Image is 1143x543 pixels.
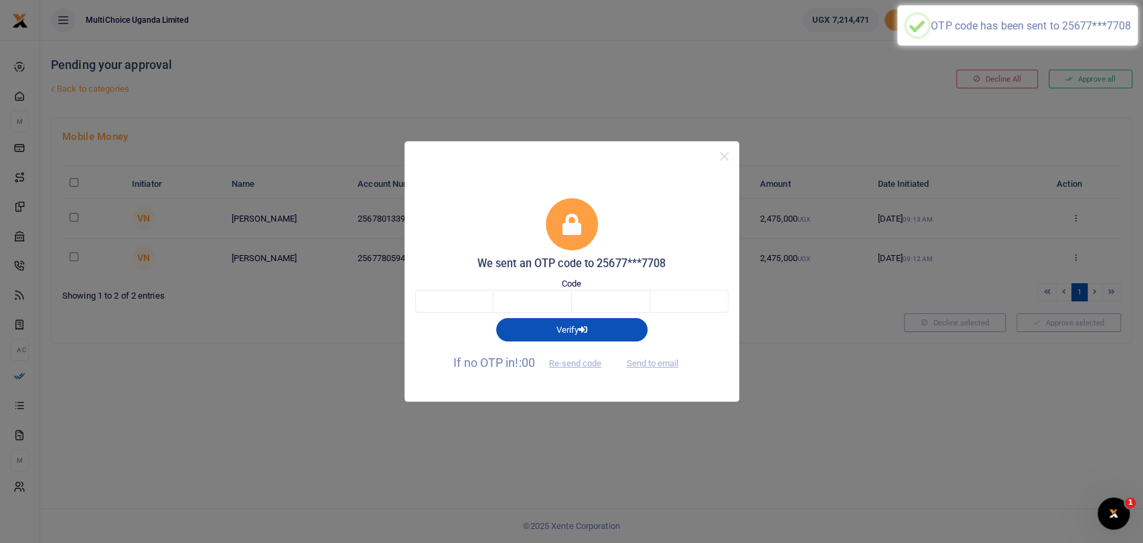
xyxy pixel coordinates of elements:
span: If no OTP in [453,356,613,370]
div: OTP code has been sent to 25677***7708 [931,19,1131,32]
h5: We sent an OTP code to 25677***7708 [415,257,729,270]
span: !:00 [515,356,534,370]
button: Close [714,147,734,166]
label: Code [562,277,581,291]
button: Verify [496,318,647,341]
iframe: Intercom live chat [1097,497,1130,530]
span: 1 [1125,497,1136,508]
